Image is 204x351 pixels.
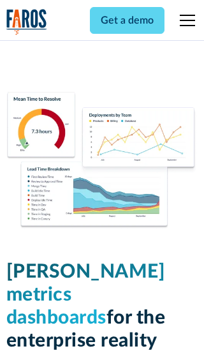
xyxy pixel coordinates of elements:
[90,7,164,34] a: Get a demo
[6,9,47,35] img: Logo of the analytics and reporting company Faros.
[172,5,198,36] div: menu
[6,9,47,35] a: home
[6,92,198,230] img: Dora Metrics Dashboard
[6,262,166,327] span: [PERSON_NAME] metrics dashboards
